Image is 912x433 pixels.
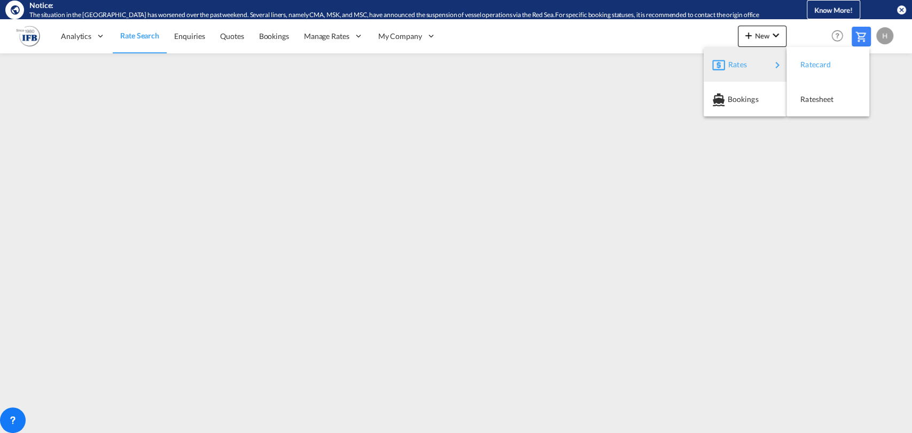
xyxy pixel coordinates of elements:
[795,51,861,78] div: Ratecard
[712,86,778,113] div: Bookings
[771,59,784,72] md-icon: icon-chevron-right
[704,82,786,116] button: Bookings
[800,89,812,110] span: Ratesheet
[727,89,739,110] span: Bookings
[800,54,812,75] span: Ratecard
[728,54,741,75] span: Rates
[795,86,861,113] div: Ratesheet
